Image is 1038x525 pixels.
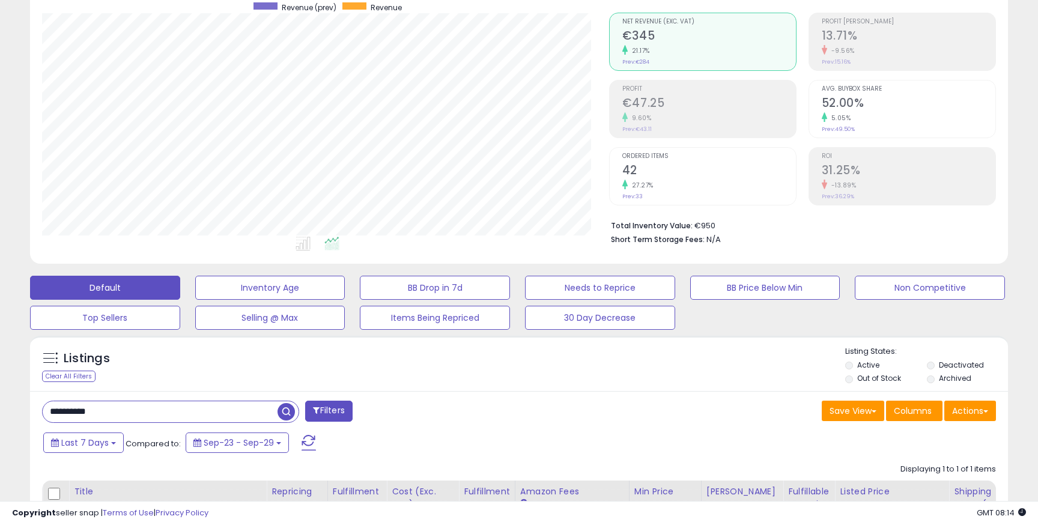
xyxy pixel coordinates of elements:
button: Top Sellers [30,306,180,330]
h2: €47.25 [622,96,796,112]
div: [PERSON_NAME] [706,485,778,498]
small: Prev: 36.29% [822,193,854,200]
h2: 52.00% [822,96,995,112]
span: Ordered Items [622,153,796,160]
small: Prev: 33 [622,193,643,200]
a: Privacy Policy [156,507,208,518]
div: Fulfillment [333,485,381,498]
label: Deactivated [939,360,984,370]
span: Compared to: [126,438,181,449]
span: Last 7 Days [61,437,109,449]
small: Prev: €43.11 [622,126,652,133]
small: -9.56% [827,46,855,55]
button: 30 Day Decrease [525,306,675,330]
div: Clear All Filters [42,371,96,382]
div: Shipping Costs (Exc. VAT) [954,485,1016,523]
label: Active [857,360,879,370]
span: N/A [706,234,721,245]
button: Actions [944,401,996,421]
div: Min Price [634,485,696,498]
b: Total Inventory Value: [611,220,693,231]
h2: 42 [622,163,796,180]
div: Title [74,485,261,498]
button: Inventory Age [195,276,345,300]
span: Net Revenue (Exc. VAT) [622,19,796,25]
h2: €345 [622,29,796,45]
div: Cost (Exc. VAT) [392,485,454,511]
button: Columns [886,401,942,421]
span: Profit [622,86,796,93]
span: Columns [894,405,932,417]
button: BB Drop in 7d [360,276,510,300]
span: Revenue [371,2,402,13]
label: Archived [939,373,971,383]
h2: 13.71% [822,29,995,45]
small: Prev: 15.16% [822,58,851,65]
span: Avg. Buybox Share [822,86,995,93]
small: 5.05% [827,114,851,123]
span: ROI [822,153,995,160]
h2: 31.25% [822,163,995,180]
button: Last 7 Days [43,432,124,453]
small: -13.89% [827,181,857,190]
div: Listed Price [840,485,944,498]
small: 9.60% [628,114,652,123]
div: Amazon Fees [520,485,624,498]
p: Listing States: [845,346,1007,357]
small: Prev: 49.50% [822,126,855,133]
span: Sep-23 - Sep-29 [204,437,274,449]
button: Items Being Repriced [360,306,510,330]
button: Non Competitive [855,276,1005,300]
small: 27.27% [628,181,654,190]
div: seller snap | | [12,508,208,519]
div: Fulfillment Cost [464,485,510,511]
button: Sep-23 - Sep-29 [186,432,289,453]
li: €950 [611,217,987,232]
div: Fulfillable Quantity [788,485,830,511]
button: Selling @ Max [195,306,345,330]
button: Save View [822,401,884,421]
small: Prev: €284 [622,58,649,65]
a: Terms of Use [103,507,154,518]
span: Revenue (prev) [282,2,336,13]
span: Profit [PERSON_NAME] [822,19,995,25]
b: Short Term Storage Fees: [611,234,705,244]
strong: Copyright [12,507,56,518]
h5: Listings [64,350,110,367]
button: Filters [305,401,352,422]
div: Repricing [272,485,323,498]
button: Default [30,276,180,300]
button: BB Price Below Min [690,276,840,300]
span: 2025-10-7 08:14 GMT [977,507,1026,518]
small: 21.17% [628,46,650,55]
div: Displaying 1 to 1 of 1 items [900,464,996,475]
label: Out of Stock [857,373,901,383]
button: Needs to Reprice [525,276,675,300]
